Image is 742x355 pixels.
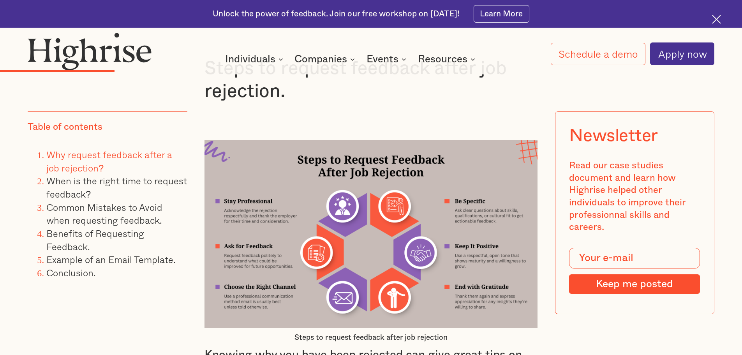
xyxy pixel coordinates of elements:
div: Unlock the power of feedback. Join our free workshop on [DATE]! [213,9,460,19]
a: When is the right time to request feedback? [46,173,187,201]
div: Newsletter [569,125,658,146]
div: Resources [418,55,467,64]
div: Read our case studies document and learn how Highrise helped other individuals to improve their p... [569,160,700,234]
input: Keep me posted [569,274,700,294]
a: Benefits of Requesting Feedback. [46,226,144,254]
h3: Steps to request feedback after job rejection. [204,57,538,103]
img: Cross icon [712,15,721,24]
a: Why request feedback after a job rejection? [46,147,172,175]
div: Individuals [225,55,275,64]
a: Apply now [650,42,714,65]
img: Steps to request feedback after job rejection [204,140,538,328]
form: Modal Form [569,248,700,294]
input: Your e-mail [569,248,700,269]
a: Conclusion. [46,265,96,280]
div: Table of contents [28,121,102,134]
div: Events [367,55,398,64]
figcaption: Steps to request feedback after job rejection [204,333,538,343]
a: Example of an Email Template. [46,252,176,267]
a: Schedule a demo [551,43,646,65]
div: Companies [294,55,347,64]
a: Learn More [474,5,529,23]
div: Events [367,55,409,64]
img: Highrise logo [28,32,152,70]
div: Companies [294,55,357,64]
div: Individuals [225,55,286,64]
a: Common Mistakes to Avoid when requesting feedback. [46,200,162,228]
div: Resources [418,55,478,64]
